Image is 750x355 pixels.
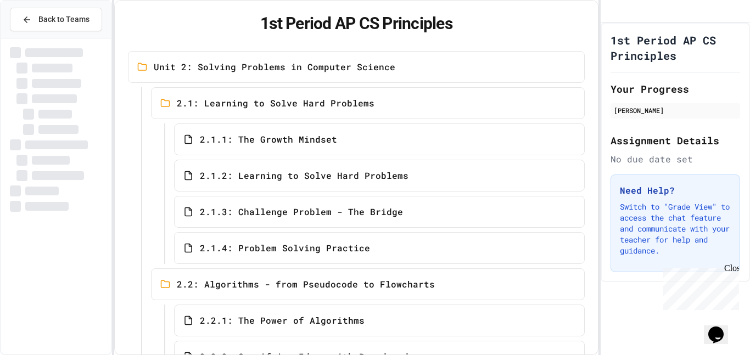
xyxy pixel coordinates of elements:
iframe: chat widget [704,311,739,344]
span: 2.2: Algorithms - from Pseudocode to Flowcharts [177,278,435,291]
a: 2.1.1: The Growth Mindset [174,123,585,155]
div: No due date set [611,153,740,166]
span: 2.1.4: Problem Solving Practice [200,241,370,255]
h1: 1st Period AP CS Principles [128,14,585,33]
h1: 1st Period AP CS Principles [611,32,740,63]
div: Chat with us now!Close [4,4,76,70]
span: 2.1: Learning to Solve Hard Problems [177,97,374,110]
button: Back to Teams [10,8,102,31]
span: Unit 2: Solving Problems in Computer Science [154,60,395,74]
p: Switch to "Grade View" to access the chat feature and communicate with your teacher for help and ... [620,201,731,256]
a: 2.1.4: Problem Solving Practice [174,232,585,264]
span: 2.2.1: The Power of Algorithms [200,314,365,327]
div: [PERSON_NAME] [614,105,737,115]
h3: Need Help? [620,184,731,197]
h2: Your Progress [611,81,740,97]
a: 2.2.1: The Power of Algorithms [174,305,585,336]
h2: Assignment Details [611,133,740,148]
iframe: chat widget [659,263,739,310]
span: Back to Teams [38,14,89,25]
a: 2.1.3: Challenge Problem - The Bridge [174,196,585,228]
a: 2.1.2: Learning to Solve Hard Problems [174,160,585,191]
span: 2.1.2: Learning to Solve Hard Problems [200,169,408,182]
span: 2.1.1: The Growth Mindset [200,133,337,146]
span: 2.1.3: Challenge Problem - The Bridge [200,205,403,218]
